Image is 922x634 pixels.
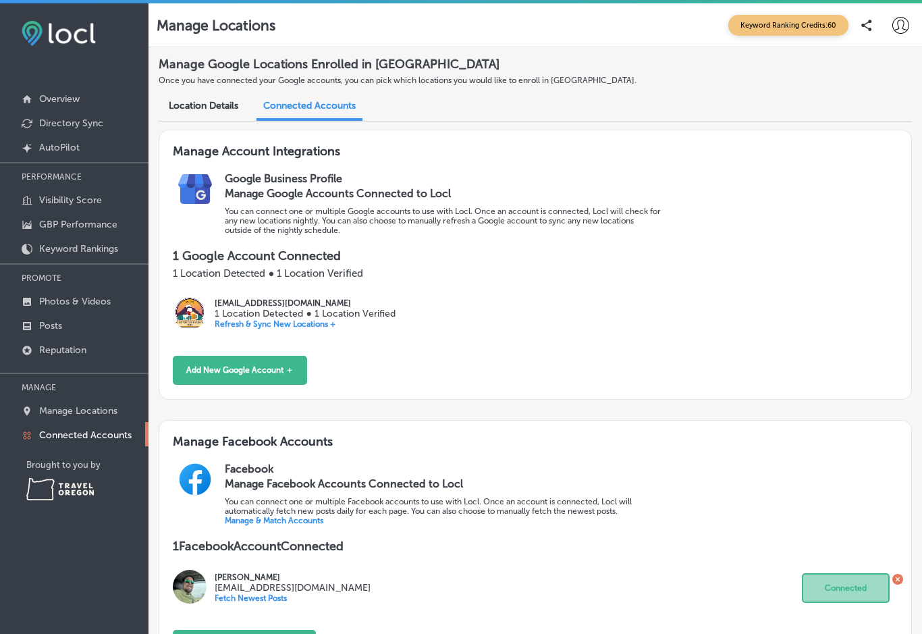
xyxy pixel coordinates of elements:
[39,405,117,417] p: Manage Locations
[173,144,897,172] h3: Manage Account Integrations
[39,243,118,255] p: Keyword Rankings
[215,573,371,582] p: [PERSON_NAME]
[39,93,80,105] p: Overview
[802,573,890,603] button: Connected
[225,463,897,475] h2: Facebook
[39,142,80,153] p: AutoPilot
[169,100,238,111] span: Location Details
[225,172,897,185] h2: Google Business Profile
[173,356,307,385] button: Add New Google Account ＋
[215,319,395,329] p: Refresh & Sync New Locations +
[173,539,897,554] p: 1 Facebook Account Connected
[39,296,111,307] p: Photos & Videos
[263,100,356,111] span: Connected Accounts
[225,477,662,490] h3: Manage Facebook Accounts Connected to Locl
[39,429,132,441] p: Connected Accounts
[173,267,897,280] p: 1 Location Detected ● 1 Location Verified
[26,478,94,500] img: Travel Oregon
[159,53,912,76] h2: Manage Google Locations Enrolled in [GEOGRAPHIC_DATA]
[225,497,662,516] p: You can connect one or multiple Facebook accounts to use with Locl. Once an account is connected,...
[728,15,848,36] span: Keyword Ranking Credits: 60
[215,582,371,593] p: [EMAIL_ADDRESS][DOMAIN_NAME]
[22,21,96,46] img: fda3e92497d09a02dc62c9cd864e3231.png
[225,187,662,200] h3: Manage Google Accounts Connected to Locl
[215,298,395,308] p: [EMAIL_ADDRESS][DOMAIN_NAME]
[39,320,62,332] p: Posts
[39,117,103,129] p: Directory Sync
[39,344,86,356] p: Reputation
[39,194,102,206] p: Visibility Score
[215,593,371,603] p: Fetch Newest Posts
[173,248,897,263] p: 1 Google Account Connected
[159,76,648,85] p: Once you have connected your Google accounts, you can pick which locations you would like to enro...
[225,207,662,235] p: You can connect one or multiple Google accounts to use with Locl. Once an account is connected, L...
[215,308,395,319] p: 1 Location Detected ● 1 Location Verified
[173,434,897,463] h3: Manage Facebook Accounts
[39,219,117,230] p: GBP Performance
[157,17,275,34] p: Manage Locations
[225,516,323,525] a: Manage & Match Accounts
[26,460,148,470] p: Brought to you by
